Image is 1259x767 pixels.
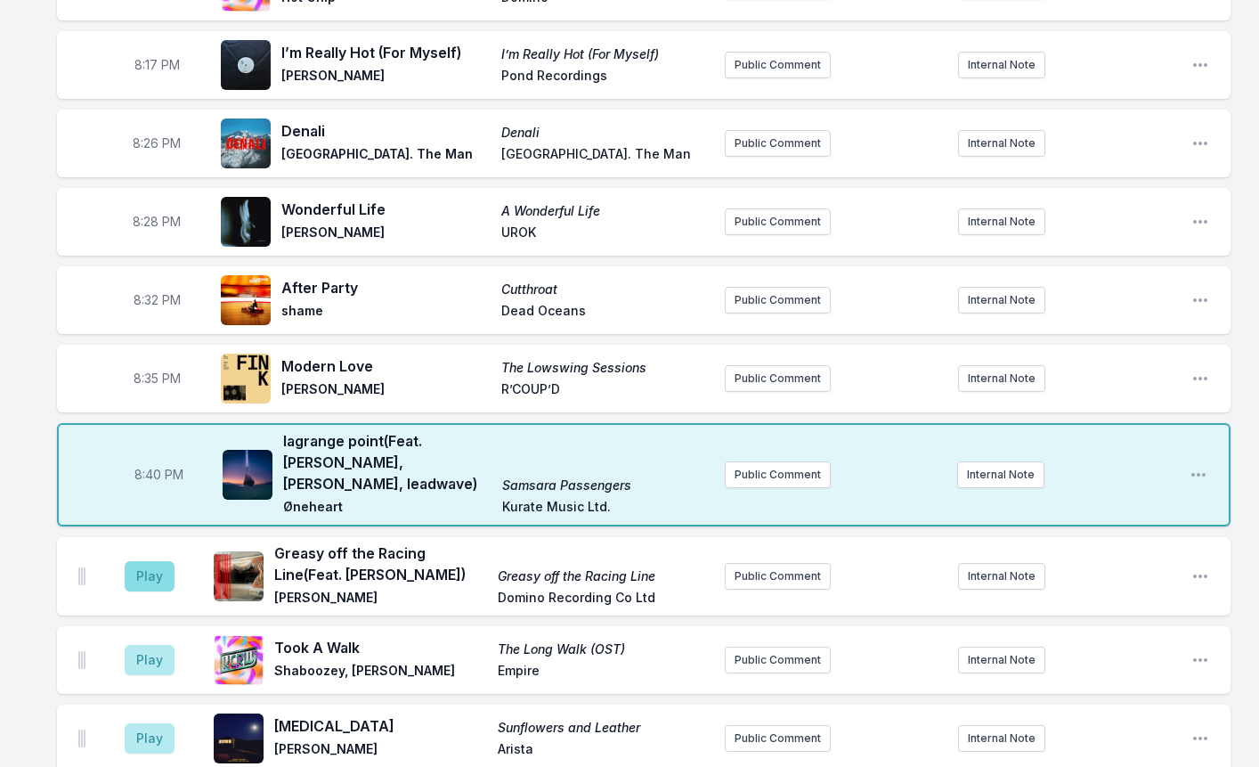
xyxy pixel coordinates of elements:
[498,641,711,658] span: The Long Walk (OST)
[281,199,491,220] span: Wonderful Life
[283,498,491,519] span: Øneheart
[125,645,175,675] button: Play
[133,213,181,231] span: Timestamp
[281,145,491,167] span: [GEOGRAPHIC_DATA]. The Man
[1191,56,1209,74] button: Open playlist item options
[958,647,1045,673] button: Internal Note
[958,365,1045,392] button: Internal Note
[214,714,264,763] img: Sunflowers and Leather
[501,145,711,167] span: [GEOGRAPHIC_DATA]. The Man
[221,118,271,168] img: Denali
[498,740,711,762] span: Arista
[1191,567,1209,585] button: Open playlist item options
[725,365,831,392] button: Public Comment
[958,52,1045,78] button: Internal Note
[501,45,711,63] span: I’m Really Hot (For Myself)
[1190,466,1207,484] button: Open playlist item options
[725,208,831,235] button: Public Comment
[498,567,711,585] span: Greasy off the Racing Line
[725,647,831,673] button: Public Comment
[78,651,85,669] img: Drag Handle
[958,725,1045,752] button: Internal Note
[725,130,831,157] button: Public Comment
[78,567,85,585] img: Drag Handle
[221,354,271,404] img: The Lowswing Sessions
[958,287,1045,314] button: Internal Note
[221,40,271,90] img: I’m Really Hot (For Myself)
[957,461,1044,488] button: Internal Note
[1191,213,1209,231] button: Open playlist item options
[1191,291,1209,309] button: Open playlist item options
[221,197,271,247] img: A Wonderful Life
[274,543,487,585] span: Greasy off the Racing Line (Feat. [PERSON_NAME])
[134,466,183,484] span: Timestamp
[501,124,711,142] span: Denali
[501,281,711,298] span: Cutthroat
[214,635,264,685] img: The Long Walk (OST)
[125,723,175,754] button: Play
[221,275,271,325] img: Cutthroat
[498,662,711,683] span: Empire
[281,302,491,323] span: shame
[274,662,487,683] span: Shaboozey, [PERSON_NAME]
[498,719,711,737] span: Sunflowers and Leather
[725,563,831,590] button: Public Comment
[958,563,1045,590] button: Internal Note
[1191,651,1209,669] button: Open playlist item options
[725,287,831,314] button: Public Comment
[274,740,487,762] span: [PERSON_NAME]
[725,52,831,78] button: Public Comment
[223,450,272,500] img: Samsara Passengers
[1191,730,1209,747] button: Open playlist item options
[281,277,491,298] span: After Party
[1191,370,1209,388] button: Open playlist item options
[133,135,181,152] span: Timestamp
[958,208,1045,235] button: Internal Note
[274,589,487,610] span: [PERSON_NAME]
[725,725,831,752] button: Public Comment
[281,380,491,402] span: [PERSON_NAME]
[502,498,711,519] span: Kurate Music Ltd.
[501,380,711,402] span: R’COUP’D
[498,589,711,610] span: Domino Recording Co Ltd
[281,355,491,377] span: Modern Love
[501,224,711,245] span: UROK
[501,67,711,88] span: Pond Recordings
[125,561,175,592] button: Play
[281,120,491,142] span: Denali
[134,291,181,309] span: Timestamp
[134,56,180,74] span: Timestamp
[214,551,264,601] img: Greasy off the Racing Line
[502,477,711,494] span: Samsara Passengers
[274,715,487,737] span: [MEDICAL_DATA]
[501,359,711,377] span: The Lowswing Sessions
[274,637,487,658] span: Took A Walk
[501,302,711,323] span: Dead Oceans
[283,430,491,494] span: lagrange point (Feat. [PERSON_NAME], [PERSON_NAME], leadwave)
[134,370,181,388] span: Timestamp
[281,67,491,88] span: [PERSON_NAME]
[1191,135,1209,152] button: Open playlist item options
[281,42,491,63] span: I’m Really Hot (For Myself)
[958,130,1045,157] button: Internal Note
[725,461,831,488] button: Public Comment
[78,730,85,747] img: Drag Handle
[281,224,491,245] span: [PERSON_NAME]
[501,202,711,220] span: A Wonderful Life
